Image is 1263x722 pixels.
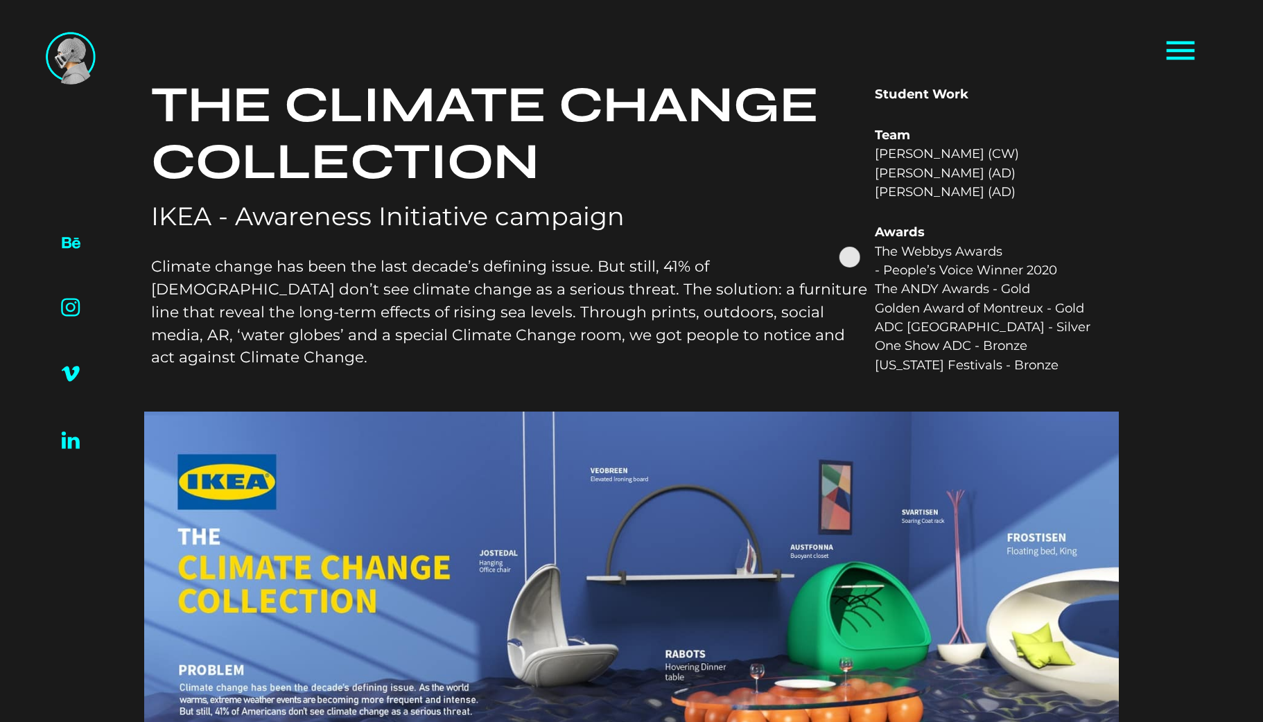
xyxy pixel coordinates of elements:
strong: Student Work [875,86,968,102]
div: IKEA - Awareness Initiative campaign [151,201,868,233]
p: [PERSON_NAME] (CW) [PERSON_NAME] (AD) [PERSON_NAME] (AD) [875,125,1111,201]
h3: THE CLIMATE CHANGE COLLECTION [151,77,868,191]
strong: Awards [875,224,925,240]
p: The Webbys Awards - People’s Voice Winner 2020 The ANDY Awards - Gold Golden Award of Montreux - ... [875,222,1111,374]
strong: Team [875,127,910,143]
p: Climate change has been the last decade’s defining issue. But still, 41% of [DEMOGRAPHIC_DATA] do... [151,255,868,369]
